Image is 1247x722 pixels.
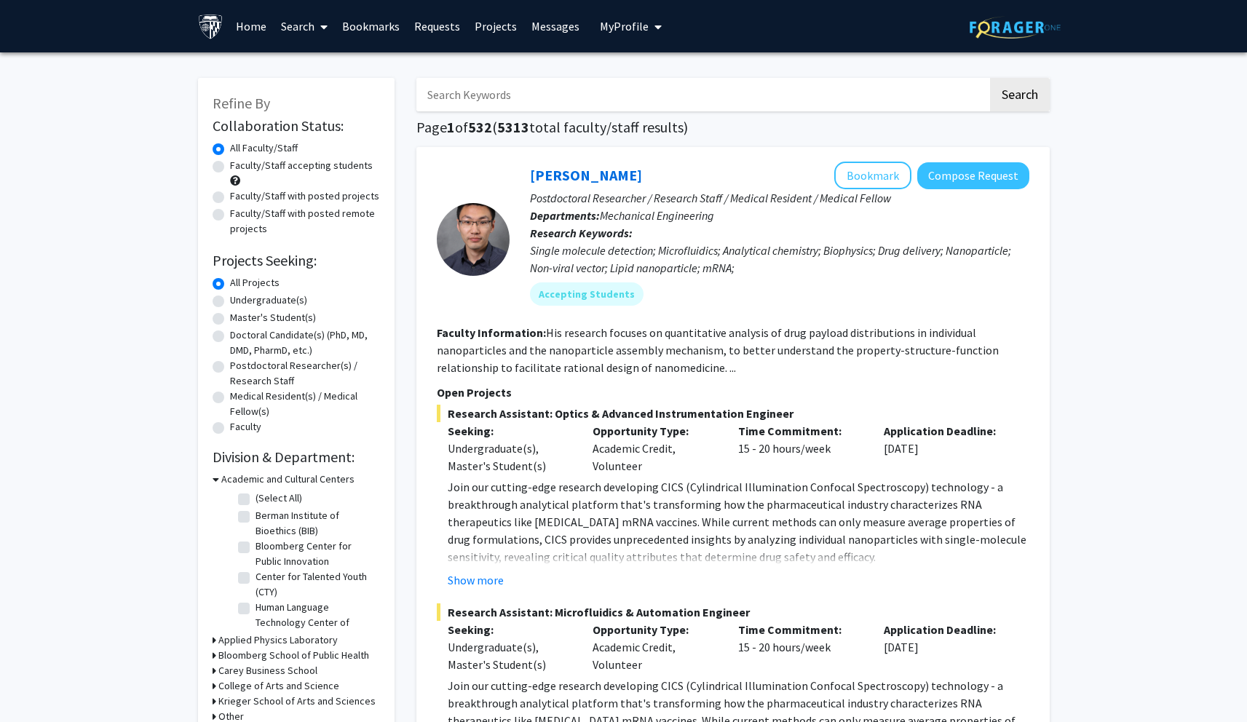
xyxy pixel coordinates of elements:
[230,419,261,435] label: Faculty
[530,242,1029,277] div: Single molecule detection; Microfluidics; Analytical chemistry; Biophysics; Drug delivery; Nanopa...
[738,422,862,440] p: Time Commitment:
[335,1,407,52] a: Bookmarks
[468,118,492,136] span: 532
[990,78,1050,111] button: Search
[524,1,587,52] a: Messages
[416,78,988,111] input: Search Keywords
[11,656,62,711] iframe: Chat
[230,293,307,308] label: Undergraduate(s)
[738,621,862,638] p: Time Commitment:
[229,1,274,52] a: Home
[727,422,873,475] div: 15 - 20 hours/week
[448,422,571,440] p: Seeking:
[447,118,455,136] span: 1
[582,422,727,475] div: Academic Credit, Volunteer
[256,491,302,506] label: (Select All)
[917,162,1029,189] button: Compose Request to Sixuan Li
[497,118,529,136] span: 5313
[256,569,376,600] label: Center for Talented Youth (CTY)
[218,694,376,709] h3: Krieger School of Arts and Sciences
[230,275,280,290] label: All Projects
[448,478,1029,566] p: Join our cutting-edge research developing CICS (Cylindrical Illumination Confocal Spectroscopy) t...
[230,389,380,419] label: Medical Resident(s) / Medical Fellow(s)
[218,648,369,663] h3: Bloomberg School of Public Health
[218,632,338,648] h3: Applied Physics Laboratory
[274,1,335,52] a: Search
[437,603,1029,621] span: Research Assistant: Microfluidics & Automation Engineer
[437,384,1029,401] p: Open Projects
[873,422,1018,475] div: [DATE]
[218,663,317,678] h3: Carey Business School
[884,621,1008,638] p: Application Deadline:
[884,422,1008,440] p: Application Deadline:
[437,325,546,340] b: Faculty Information:
[448,638,571,673] div: Undergraduate(s), Master's Student(s)
[256,539,376,569] label: Bloomberg Center for Public Innovation
[530,189,1029,207] p: Postdoctoral Researcher / Research Staff / Medical Resident / Medical Fellow
[600,19,649,33] span: My Profile
[256,508,376,539] label: Berman Institute of Bioethics (BIB)
[448,440,571,475] div: Undergraduate(s), Master's Student(s)
[230,140,298,156] label: All Faculty/Staff
[407,1,467,52] a: Requests
[582,621,727,673] div: Academic Credit, Volunteer
[230,310,316,325] label: Master's Student(s)
[600,208,714,223] span: Mechanical Engineering
[198,14,223,39] img: Johns Hopkins University Logo
[593,621,716,638] p: Opportunity Type:
[213,448,380,466] h2: Division & Department:
[834,162,911,189] button: Add Sixuan Li to Bookmarks
[213,252,380,269] h2: Projects Seeking:
[530,208,600,223] b: Departments:
[467,1,524,52] a: Projects
[530,282,644,306] mat-chip: Accepting Students
[221,472,355,487] h3: Academic and Cultural Centers
[593,422,716,440] p: Opportunity Type:
[448,571,504,589] button: Show more
[873,621,1018,673] div: [DATE]
[727,621,873,673] div: 15 - 20 hours/week
[230,158,373,173] label: Faculty/Staff accepting students
[530,226,633,240] b: Research Keywords:
[213,117,380,135] h2: Collaboration Status:
[437,405,1029,422] span: Research Assistant: Optics & Advanced Instrumentation Engineer
[213,94,270,112] span: Refine By
[530,166,642,184] a: [PERSON_NAME]
[437,325,999,375] fg-read-more: His research focuses on quantitative analysis of drug payload distributions in individual nanopar...
[448,621,571,638] p: Seeking:
[230,189,379,204] label: Faculty/Staff with posted projects
[256,600,376,646] label: Human Language Technology Center of Excellence (HLTCOE)
[230,206,380,237] label: Faculty/Staff with posted remote projects
[970,16,1061,39] img: ForagerOne Logo
[218,678,339,694] h3: College of Arts and Science
[230,358,380,389] label: Postdoctoral Researcher(s) / Research Staff
[230,328,380,358] label: Doctoral Candidate(s) (PhD, MD, DMD, PharmD, etc.)
[416,119,1050,136] h1: Page of ( total faculty/staff results)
